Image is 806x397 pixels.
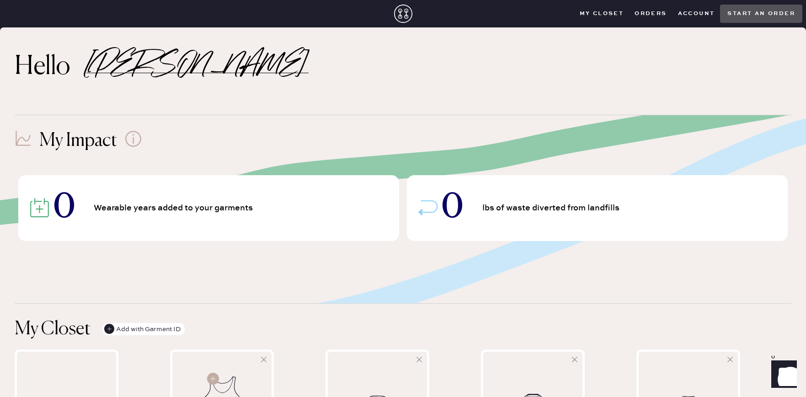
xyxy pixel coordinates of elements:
[53,192,75,224] span: 0
[726,355,735,364] svg: Hide pattern
[629,7,672,21] button: Orders
[86,61,309,73] h2: [PERSON_NAME]
[763,356,802,395] iframe: Front Chat
[15,318,91,340] h1: My Closet
[104,323,181,336] div: Add with Garment ID
[482,204,623,212] span: lbs of waste diverted from landfills
[574,7,630,21] button: My Closet
[720,5,802,23] button: Start an order
[415,355,424,364] svg: Hide pattern
[15,56,86,78] h2: Hello
[442,192,463,224] span: 0
[94,204,256,212] span: Wearable years added to your garments
[39,130,117,152] h1: My Impact
[570,355,579,364] svg: Hide pattern
[102,323,185,335] button: Add with Garment ID
[673,7,721,21] button: Account
[259,355,268,364] svg: Hide pattern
